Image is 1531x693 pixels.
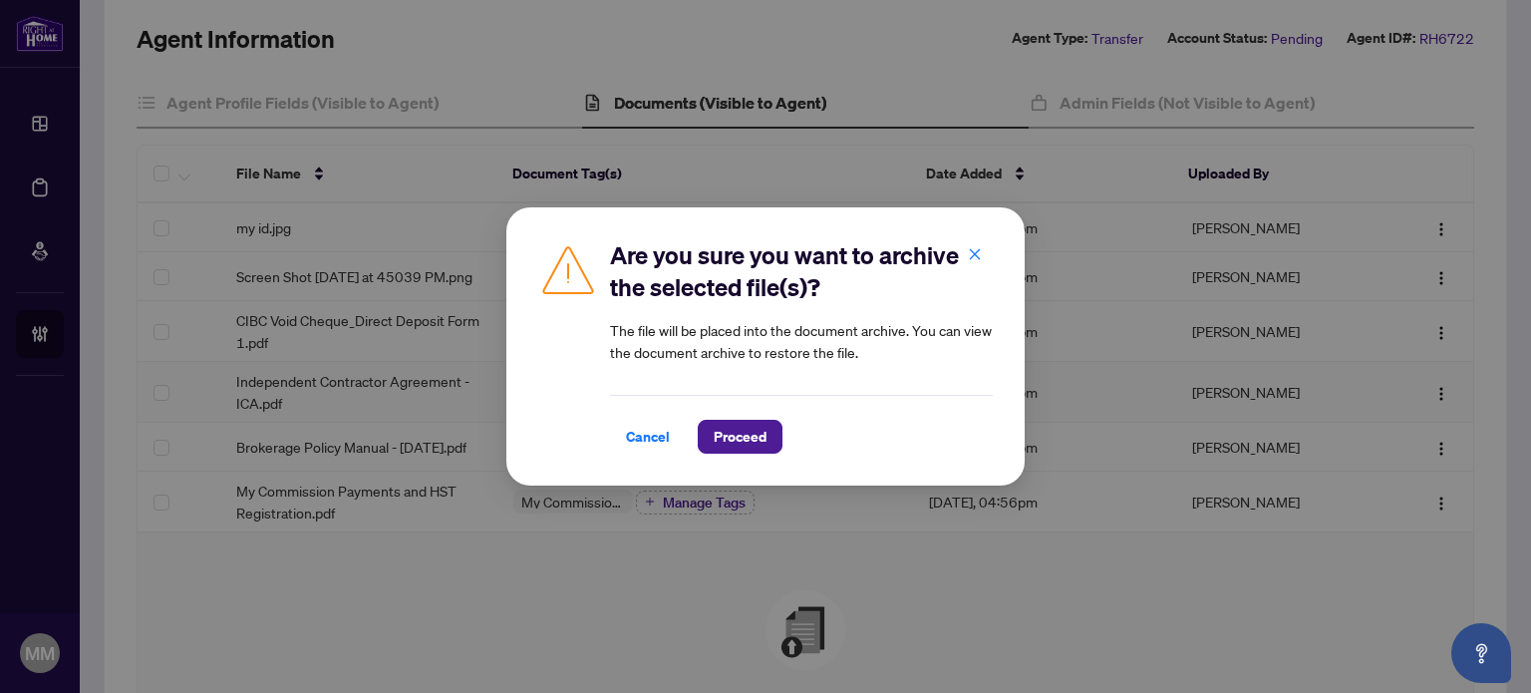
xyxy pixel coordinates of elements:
[1451,623,1511,683] button: Open asap
[538,239,598,299] img: Caution Icon
[698,420,782,454] button: Proceed
[610,319,993,363] article: The file will be placed into the document archive. You can view the document archive to restore t...
[968,247,982,261] span: close
[610,239,993,303] h2: Are you sure you want to archive the selected file(s)?
[626,421,670,453] span: Cancel
[610,420,686,454] button: Cancel
[714,421,766,453] span: Proceed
